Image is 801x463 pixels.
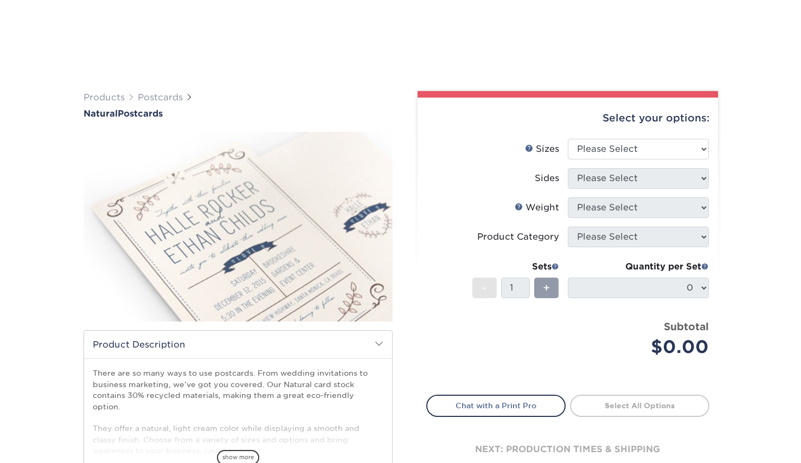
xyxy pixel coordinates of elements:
[138,92,183,102] a: Postcards
[568,260,709,273] div: Quantity per Set
[84,120,393,333] img: Natural 01
[84,108,118,119] span: Natural
[543,280,550,296] span: +
[84,108,393,119] a: NaturalPostcards
[477,230,559,243] div: Product Category
[664,320,709,332] strong: Subtotal
[84,331,392,358] h2: Product Description
[576,334,709,360] div: $0.00
[472,260,559,273] div: Sets
[535,172,559,185] div: Sides
[426,98,709,139] div: Select your options:
[93,368,383,456] p: There are so many ways to use postcards. From wedding invitations to business marketing, we’ve go...
[84,92,125,102] a: Products
[482,280,487,296] span: -
[426,395,566,416] a: Chat with a Print Pro
[515,201,559,214] div: Weight
[84,108,393,119] h1: Postcards
[570,395,709,416] a: Select All Options
[525,143,559,156] div: Sizes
